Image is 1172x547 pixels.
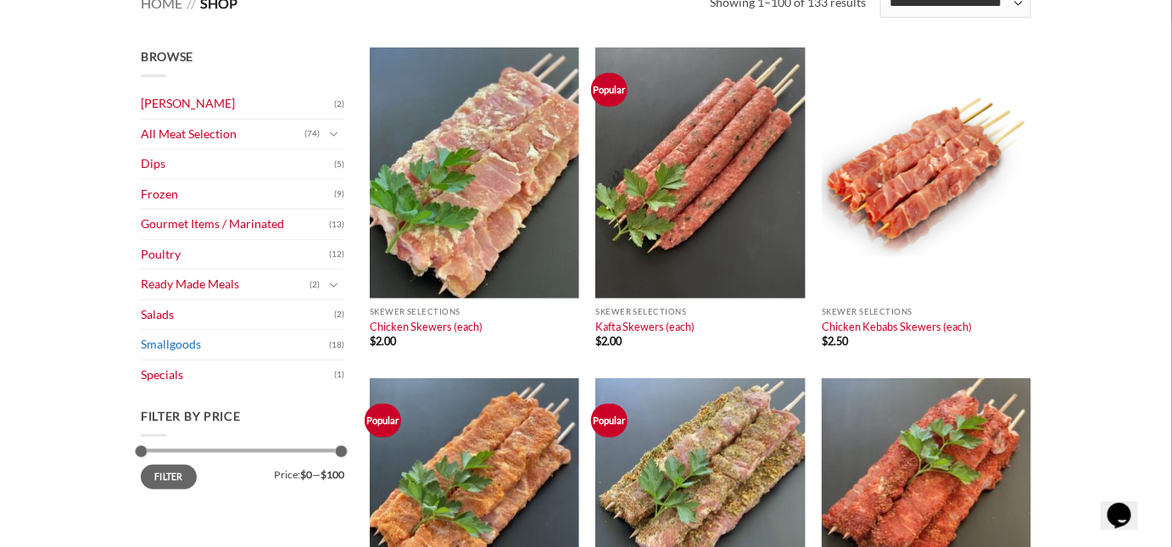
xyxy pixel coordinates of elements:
div: Price: — [141,465,344,480]
img: Chicken Skewers [370,47,579,299]
a: Kafta Skewers (each) [595,320,695,333]
span: (5) [334,152,344,177]
a: Dips [141,149,334,179]
a: Specials [141,360,334,390]
bdi: 2.00 [595,334,622,348]
span: (2) [310,272,320,298]
a: Ready Made Meals [141,270,310,299]
iframe: chat widget [1101,479,1155,530]
span: (13) [329,212,344,237]
span: Filter by price [141,409,241,423]
button: Filter [141,465,197,488]
span: $ [822,334,828,348]
span: $0 [300,468,312,481]
a: Smallgoods [141,330,329,360]
span: Browse [141,49,193,64]
a: Chicken Kebabs Skewers (each) [822,320,972,333]
span: $ [370,334,376,348]
a: Frozen [141,180,334,209]
span: (1) [334,362,344,388]
img: Kafta Skewers [595,47,805,299]
span: $ [595,334,601,348]
img: Chicken Kebabs Skewers [822,47,1031,299]
span: (12) [329,242,344,267]
span: (18) [329,332,344,358]
a: Gourmet Items / Marinated [141,209,329,239]
span: (74) [304,121,320,147]
a: Poultry [141,240,329,270]
a: Salads [141,300,334,330]
p: Skewer Selections [370,307,579,316]
span: (2) [334,302,344,327]
span: (2) [334,92,344,117]
span: $100 [321,468,344,481]
a: All Meat Selection [141,120,304,149]
bdi: 2.00 [370,334,396,348]
bdi: 2.50 [822,334,848,348]
p: Skewer Selections [822,307,1031,316]
button: Toggle [324,276,344,294]
a: Chicken Skewers (each) [370,320,483,333]
span: (9) [334,181,344,207]
p: Skewer Selections [595,307,805,316]
a: [PERSON_NAME] [141,89,334,119]
button: Toggle [324,125,344,143]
